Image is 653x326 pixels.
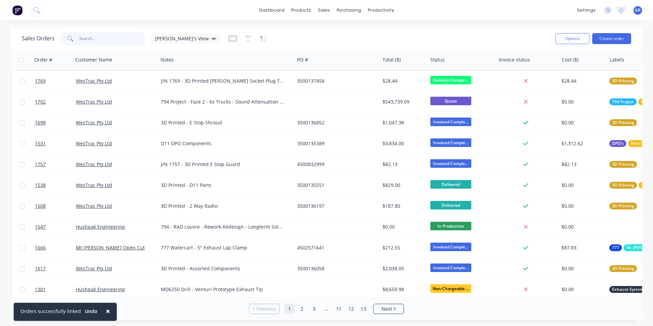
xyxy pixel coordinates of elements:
button: Close [99,303,117,319]
a: Page 1 is your current page [284,304,295,314]
div: Total ($) [383,56,401,63]
div: products [288,5,315,15]
span: In Production [430,222,471,230]
div: $1,047.38 [383,119,423,126]
a: Page 3 [309,304,319,314]
button: Undo [81,306,101,316]
a: Hushpak Engineering [76,223,125,230]
div: productivity [364,5,398,15]
div: 3500137458 [297,78,373,84]
div: $0.00 [561,98,602,105]
a: WesTrac Pty Ltd [76,182,112,188]
div: 777 Watercart - 5" Exhaust Lap Clamp [161,244,285,251]
a: WesTrac Pty Ltd [76,265,112,272]
span: Invoiced Comple... [430,138,471,147]
div: $0.00 [383,223,423,230]
div: $212.55 [383,244,423,251]
span: [PERSON_NAME]'s View [155,35,209,42]
div: Orders successfully linked [20,308,81,315]
div: $187.80 [383,203,423,209]
div: $2,038.05 [383,265,423,272]
div: 3500135551 [297,182,373,189]
span: × [106,306,110,316]
div: $3,834.00 [383,140,423,147]
div: purchasing [333,5,364,15]
div: $0.00 [561,265,602,272]
span: 3D Printing [612,78,634,84]
a: 1757 [35,154,76,175]
span: Invoiced Comple... [430,118,471,126]
div: $0.00 [561,286,602,293]
a: 1698 [35,112,76,133]
div: $0.00 [561,203,602,209]
span: WesTrac [631,140,648,147]
div: Status [430,56,445,63]
span: 1769 [35,78,46,84]
div: Cost ($) [562,56,579,63]
span: DPO's [612,140,624,147]
button: 3D Printing [609,265,637,272]
div: 4500832999 [297,161,373,168]
span: 1531 [35,140,46,147]
div: Invoice status [499,56,530,63]
div: $1,312.62 [561,140,602,147]
a: 1608 [35,196,76,216]
a: 1769 [35,71,76,91]
span: 1617 [35,265,46,272]
div: 3500135389 [297,140,373,147]
div: 3D Printed - D11 Parts [161,182,285,189]
a: 1531 [35,133,76,154]
span: 1547 [35,223,46,230]
span: Invoiced Comple... [430,243,471,251]
a: WesTrac Pty Ltd [76,140,112,147]
div: Customer Name [75,56,112,63]
a: Page 11 [334,304,344,314]
div: $28.44 [383,78,423,84]
a: Page 2 [297,304,307,314]
ul: Pagination [246,304,407,314]
a: WesTrac Pty Ltd [76,98,112,105]
div: settings [573,5,599,15]
div: J/N 1757 - 3D Printed E Stop Guard [161,161,285,168]
div: $0.00 [561,119,602,126]
a: Hushpak Engineering [76,286,125,293]
span: 3D Printing [612,182,634,189]
img: Factory [12,5,23,15]
a: Mt [PERSON_NAME] Open Cut [76,244,145,251]
span: Next [381,305,392,312]
div: $82.13 [561,161,602,168]
div: Order # [34,56,52,63]
a: Previous page [249,305,279,312]
span: Previous [256,305,276,312]
div: sales [315,5,333,15]
span: Delivered [430,201,471,209]
a: dashboard [256,5,288,15]
div: 3500136197 [297,203,373,209]
div: $87.83 [561,244,602,251]
div: $8,650.98 [383,286,423,293]
span: Delivered [430,180,471,189]
span: 794 Project [612,98,634,105]
div: 3500136058 [297,265,373,272]
a: Page 12 [346,304,356,314]
div: $0.00 [561,182,602,189]
button: DPO'sWesTrac [609,140,650,147]
a: WesTrac Pty Ltd [76,78,112,84]
div: 3D Printed - Assorted Components [161,265,285,272]
span: 1757 [35,161,46,168]
span: Delivery Comple... [430,76,471,84]
span: 1702 [35,98,46,105]
a: 1547 [35,217,76,237]
span: 3D Printing [612,265,634,272]
div: 794 - RAD Louvre - Rework-Redesign - Longterm Solution Tamex connote HUSH200061 Shipped Date [DATE] [161,223,285,230]
a: 1538 [35,175,76,195]
button: Create order [592,33,631,44]
h1: Sales Orders [22,35,55,42]
a: Jump forward [321,304,332,314]
a: 1666 [35,237,76,258]
span: 1666 [35,244,46,251]
div: 3D Printed - E Stop Shroud [161,119,285,126]
span: 1698 [35,119,46,126]
span: 1301 [35,286,46,293]
a: Next page [374,305,404,312]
